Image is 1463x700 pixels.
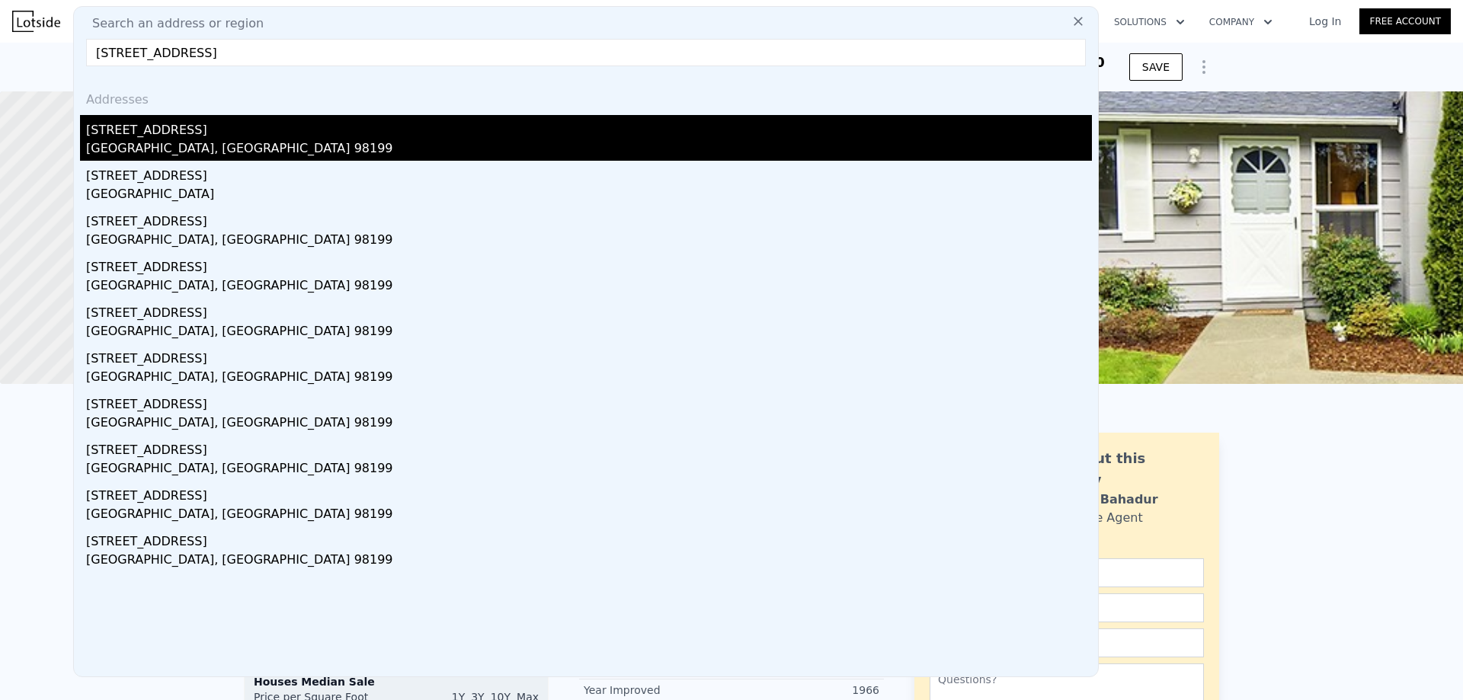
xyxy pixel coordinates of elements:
div: [STREET_ADDRESS] [86,344,1092,368]
div: Addresses [80,78,1092,115]
div: [STREET_ADDRESS] [86,435,1092,459]
button: SAVE [1129,53,1183,81]
div: [STREET_ADDRESS] [86,161,1092,185]
div: [GEOGRAPHIC_DATA], [GEOGRAPHIC_DATA] 98199 [86,368,1092,389]
button: Solutions [1102,8,1197,36]
div: [GEOGRAPHIC_DATA], [GEOGRAPHIC_DATA] 98199 [86,414,1092,435]
div: Siddhant Bahadur [1034,491,1158,509]
div: [STREET_ADDRESS] [86,252,1092,276]
div: Ask about this property [1034,448,1204,491]
button: Company [1197,8,1285,36]
div: [STREET_ADDRESS] [86,206,1092,231]
a: Free Account [1359,8,1451,34]
div: [GEOGRAPHIC_DATA], [GEOGRAPHIC_DATA] 98199 [86,459,1092,481]
div: 1966 [731,682,879,698]
div: [STREET_ADDRESS] [86,389,1092,414]
div: [GEOGRAPHIC_DATA], [GEOGRAPHIC_DATA] 98199 [86,505,1092,526]
img: Lotside [12,11,60,32]
button: Show Options [1189,52,1219,82]
div: [GEOGRAPHIC_DATA] [86,185,1092,206]
div: [STREET_ADDRESS] [86,526,1092,551]
div: [GEOGRAPHIC_DATA], [GEOGRAPHIC_DATA] 98199 [86,322,1092,344]
div: [GEOGRAPHIC_DATA], [GEOGRAPHIC_DATA] 98199 [86,139,1092,161]
div: [STREET_ADDRESS] [86,115,1092,139]
div: [STREET_ADDRESS] [86,298,1092,322]
div: [GEOGRAPHIC_DATA], [GEOGRAPHIC_DATA] 98199 [86,551,1092,572]
a: Log In [1291,14,1359,29]
div: [GEOGRAPHIC_DATA], [GEOGRAPHIC_DATA] 98199 [86,276,1092,298]
div: Year Improved [584,682,731,698]
span: Search an address or region [80,14,264,33]
div: Houses Median Sale [254,674,539,689]
div: [GEOGRAPHIC_DATA], [GEOGRAPHIC_DATA] 98199 [86,231,1092,252]
input: Enter an address, city, region, neighborhood or zip code [86,39,1086,66]
div: [STREET_ADDRESS] [86,481,1092,505]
